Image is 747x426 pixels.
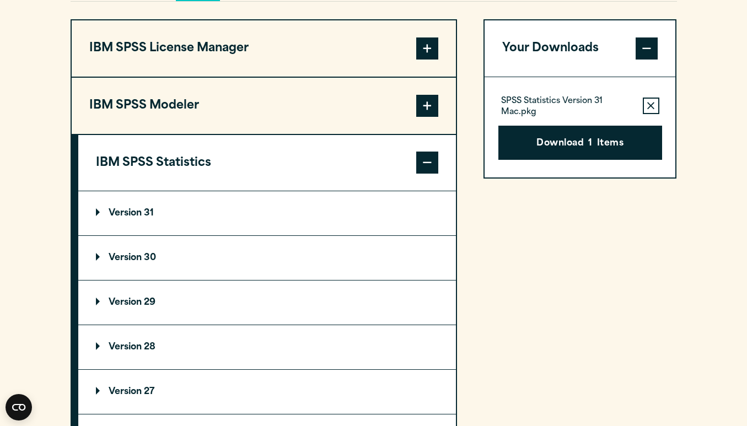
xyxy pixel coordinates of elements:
button: IBM SPSS Statistics [78,135,456,191]
button: IBM SPSS Modeler [72,78,456,134]
button: Download1Items [498,126,662,160]
button: Your Downloads [485,20,676,77]
summary: Version 29 [78,281,456,325]
p: Version 27 [96,387,154,396]
p: SPSS Statistics Version 31 Mac.pkg [501,96,634,118]
summary: Version 27 [78,370,456,414]
p: Version 29 [96,298,155,307]
button: IBM SPSS License Manager [72,20,456,77]
summary: Version 31 [78,191,456,235]
p: Version 31 [96,209,154,218]
p: Version 28 [96,343,155,352]
p: Version 30 [96,254,156,262]
div: Your Downloads [485,77,676,177]
summary: Version 28 [78,325,456,369]
button: Open CMP widget [6,394,32,420]
span: 1 [588,137,592,151]
summary: Version 30 [78,236,456,280]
